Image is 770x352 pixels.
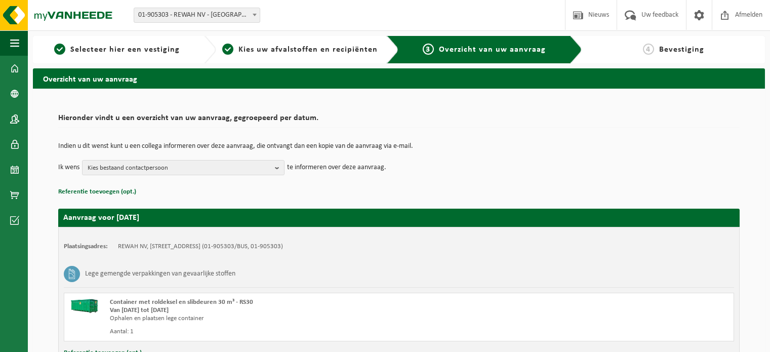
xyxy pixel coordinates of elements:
span: Kies uw afvalstoffen en recipiënten [238,46,378,54]
p: Ik wens [58,160,79,175]
span: 01-905303 - REWAH NV - ZANDHOVEN [134,8,260,22]
td: REWAH NV, [STREET_ADDRESS] (01-905303/BUS, 01-905303) [118,243,283,251]
div: Aantal: 1 [110,328,439,336]
span: 01-905303 - REWAH NV - ZANDHOVEN [134,8,260,23]
span: Bevestiging [659,46,704,54]
span: Overzicht van uw aanvraag [439,46,546,54]
strong: Van [DATE] tot [DATE] [110,307,169,314]
h2: Overzicht van uw aanvraag [33,68,765,88]
span: 4 [643,44,654,55]
strong: Plaatsingsadres: [64,243,108,250]
button: Referentie toevoegen (opt.) [58,185,136,199]
span: Selecteer hier een vestiging [70,46,180,54]
p: te informeren over deze aanvraag. [287,160,386,175]
span: 1 [54,44,65,55]
h3: Lege gemengde verpakkingen van gevaarlijke stoffen [85,266,235,282]
span: 3 [423,44,434,55]
p: Indien u dit wenst kunt u een collega informeren over deze aanvraag, die ontvangt dan een kopie v... [58,143,740,150]
div: Ophalen en plaatsen lege container [110,315,439,323]
a: 2Kies uw afvalstoffen en recipiënten [221,44,379,56]
a: 1Selecteer hier een vestiging [38,44,196,56]
h2: Hieronder vindt u een overzicht van uw aanvraag, gegroepeerd per datum. [58,114,740,128]
strong: Aanvraag voor [DATE] [63,214,139,222]
span: 2 [222,44,233,55]
span: Kies bestaand contactpersoon [88,161,271,176]
button: Kies bestaand contactpersoon [82,160,285,175]
span: Container met roldeksel en slibdeuren 30 m³ - RS30 [110,299,253,305]
img: HK-RS-30-GN-00.png [69,298,100,314]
